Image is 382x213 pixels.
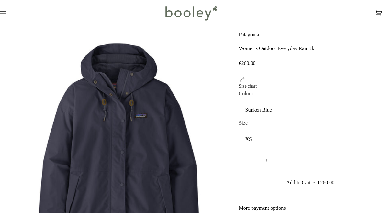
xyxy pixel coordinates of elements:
span: Add to Cart [286,180,311,185]
input: Quantity [239,153,272,167]
button: − [239,153,250,167]
span: €260.00 [239,60,256,66]
div: Size chart [239,83,257,90]
h1: Women's Outdoor Everyday Rain Jkt [239,45,316,52]
span: Size [239,119,248,127]
span: • [312,180,317,185]
span: Colour [239,90,253,98]
a: Patagonia [239,32,259,37]
button: + [261,153,272,167]
img: Booley [163,4,219,23]
span: €260.00 [318,180,334,185]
